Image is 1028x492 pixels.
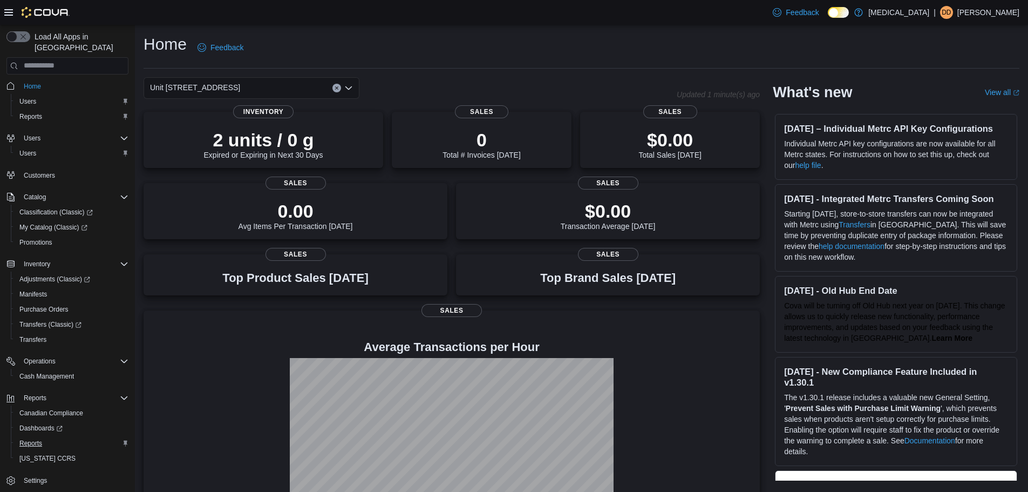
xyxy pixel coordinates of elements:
[786,404,941,413] strong: Prevent Sales with Purchase Limit Warning
[15,370,128,383] span: Cash Management
[19,335,46,344] span: Transfers
[19,80,45,93] a: Home
[19,112,42,121] span: Reports
[19,258,128,271] span: Inventory
[11,220,133,235] a: My Catalog (Classic)
[19,439,42,448] span: Reports
[19,191,128,204] span: Catalog
[19,320,81,329] span: Transfers (Classic)
[540,272,676,285] h3: Top Brand Sales [DATE]
[11,317,133,332] a: Transfers (Classic)
[24,260,50,268] span: Inventory
[1013,90,1019,96] svg: External link
[15,110,128,123] span: Reports
[442,129,520,159] div: Total # Invoices [DATE]
[15,95,128,108] span: Users
[19,474,128,487] span: Settings
[144,33,187,55] h1: Home
[15,221,128,234] span: My Catalog (Classic)
[2,354,133,369] button: Operations
[193,37,248,58] a: Feedback
[19,79,128,93] span: Home
[11,332,133,347] button: Transfers
[15,333,51,346] a: Transfers
[2,167,133,183] button: Customers
[332,84,341,92] button: Clear input
[768,2,823,23] a: Feedback
[455,105,509,118] span: Sales
[11,272,133,287] a: Adjustments (Classic)
[24,134,40,143] span: Users
[19,474,51,487] a: Settings
[11,421,133,436] a: Dashboards
[24,357,56,366] span: Operations
[15,452,128,465] span: Washington CCRS
[19,392,51,405] button: Reports
[15,452,80,465] a: [US_STATE] CCRS
[19,372,74,381] span: Cash Management
[932,334,972,342] a: Learn More
[15,206,128,219] span: Classification (Classic)
[784,301,1005,342] span: Cova will be turning off Old Hub next year on [DATE]. This change allows us to quickly release ne...
[957,6,1019,19] p: [PERSON_NAME]
[11,146,133,161] button: Users
[784,123,1008,134] h3: [DATE] – Individual Metrc API Key Configurations
[15,273,128,286] span: Adjustments (Classic)
[15,221,92,234] a: My Catalog (Classic)
[795,161,821,170] a: help file
[210,42,243,53] span: Feedback
[19,97,36,106] span: Users
[11,406,133,421] button: Canadian Compliance
[30,31,128,53] span: Load All Apps in [GEOGRAPHIC_DATA]
[15,437,46,450] a: Reports
[24,82,41,91] span: Home
[15,370,78,383] a: Cash Management
[22,7,70,18] img: Cova
[868,6,929,19] p: [MEDICAL_DATA]
[643,105,697,118] span: Sales
[784,208,1008,262] p: Starting [DATE], store-to-store transfers can now be integrated with Metrc using in [GEOGRAPHIC_D...
[786,7,819,18] span: Feedback
[19,169,128,182] span: Customers
[15,147,128,160] span: Users
[784,193,1008,204] h3: [DATE] - Integrated Metrc Transfers Coming Soon
[942,6,951,19] span: Dd
[561,200,656,231] div: Transaction Average [DATE]
[773,84,852,101] h2: What's new
[11,436,133,451] button: Reports
[2,78,133,94] button: Home
[638,129,701,151] p: $0.00
[839,220,870,229] a: Transfers
[15,288,128,301] span: Manifests
[828,7,849,18] input: Dark Mode
[2,131,133,146] button: Users
[15,236,57,249] a: Promotions
[152,341,751,354] h4: Average Transactions per Hour
[15,303,73,316] a: Purchase Orders
[24,193,46,201] span: Catalog
[265,248,326,261] span: Sales
[15,236,128,249] span: Promotions
[578,177,638,190] span: Sales
[19,355,128,368] span: Operations
[19,258,55,271] button: Inventory
[204,129,323,151] p: 2 units / 0 g
[11,109,133,124] button: Reports
[2,257,133,272] button: Inventory
[784,285,1008,296] h3: [DATE] - Old Hub End Date
[11,287,133,302] button: Manifests
[638,129,701,159] div: Total Sales [DATE]
[2,390,133,406] button: Reports
[784,138,1008,171] p: Individual Metrc API key configurations are now available for all Metrc states. For instructions ...
[19,223,87,232] span: My Catalog (Classic)
[19,169,59,182] a: Customers
[442,129,520,151] p: 0
[11,235,133,250] button: Promotions
[819,242,884,251] a: help documentation
[265,177,326,190] span: Sales
[15,333,128,346] span: Transfers
[11,302,133,317] button: Purchase Orders
[15,437,128,450] span: Reports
